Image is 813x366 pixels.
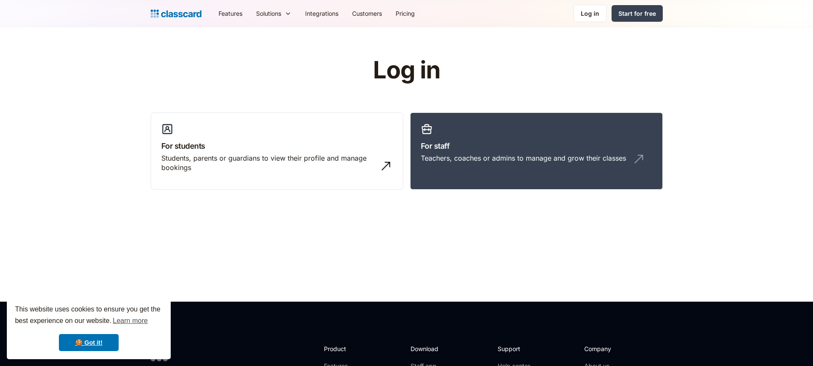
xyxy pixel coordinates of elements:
[584,344,641,353] h2: Company
[618,9,656,18] div: Start for free
[411,344,446,353] h2: Download
[151,112,403,190] a: For studentsStudents, parents or guardians to view their profile and manage bookings
[498,344,532,353] h2: Support
[7,296,171,359] div: cookieconsent
[161,153,376,173] div: Students, parents or guardians to view their profile and manage bookings
[212,4,249,23] a: Features
[111,314,149,327] a: learn more about cookies
[410,112,663,190] a: For staffTeachers, coaches or admins to manage and grow their classes
[581,9,599,18] div: Log in
[612,5,663,22] a: Start for free
[249,4,298,23] div: Solutions
[298,4,345,23] a: Integrations
[161,140,393,152] h3: For students
[421,140,652,152] h3: For staff
[15,304,163,327] span: This website uses cookies to ensure you get the best experience on our website.
[151,8,201,20] a: Logo
[59,334,119,351] a: dismiss cookie message
[271,57,542,84] h1: Log in
[256,9,281,18] div: Solutions
[574,5,606,22] a: Log in
[389,4,422,23] a: Pricing
[324,344,370,353] h2: Product
[345,4,389,23] a: Customers
[421,153,626,163] div: Teachers, coaches or admins to manage and grow their classes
